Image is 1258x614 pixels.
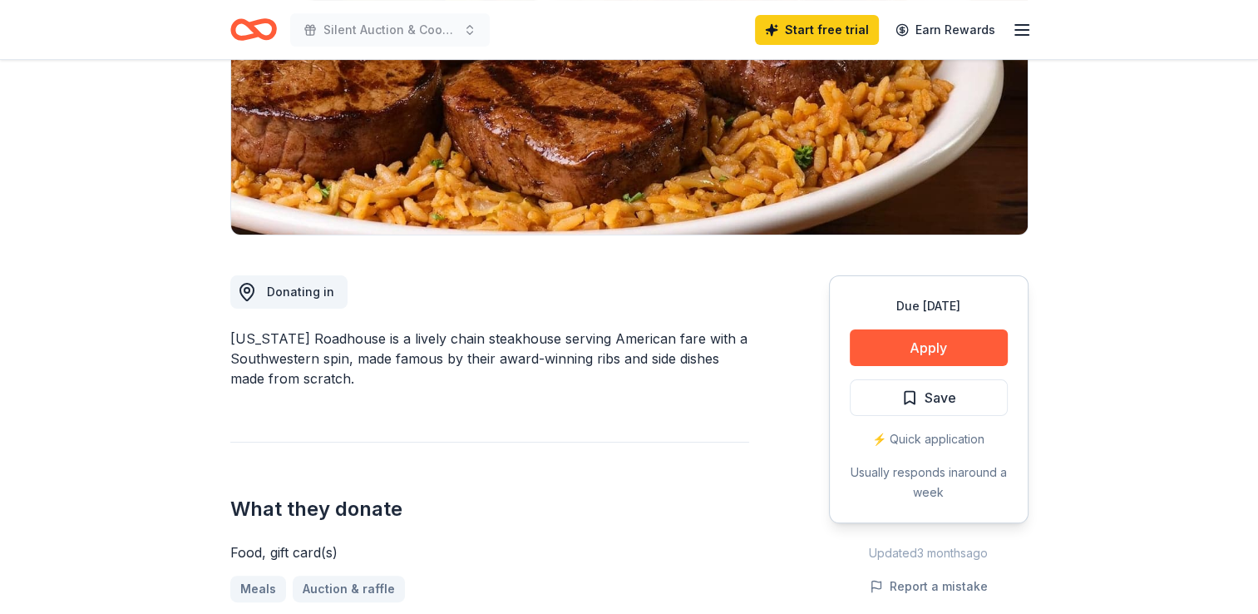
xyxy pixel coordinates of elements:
[323,20,456,40] span: Silent Auction & Cookie Walk
[293,576,405,602] a: Auction & raffle
[230,542,749,562] div: Food, gift card(s)
[267,285,334,299] span: Donating in
[886,15,1005,45] a: Earn Rewards
[850,429,1008,449] div: ⚡️ Quick application
[755,15,879,45] a: Start free trial
[230,496,749,522] h2: What they donate
[829,543,1029,563] div: Updated 3 months ago
[850,379,1008,416] button: Save
[230,10,277,49] a: Home
[850,329,1008,366] button: Apply
[850,463,1008,503] div: Usually responds in around a week
[925,387,956,409] span: Save
[870,577,988,597] button: Report a mistake
[850,296,1008,316] div: Due [DATE]
[290,13,490,47] button: Silent Auction & Cookie Walk
[230,576,286,602] a: Meals
[230,329,749,389] div: [US_STATE] Roadhouse is a lively chain steakhouse serving American fare with a Southwestern spin,...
